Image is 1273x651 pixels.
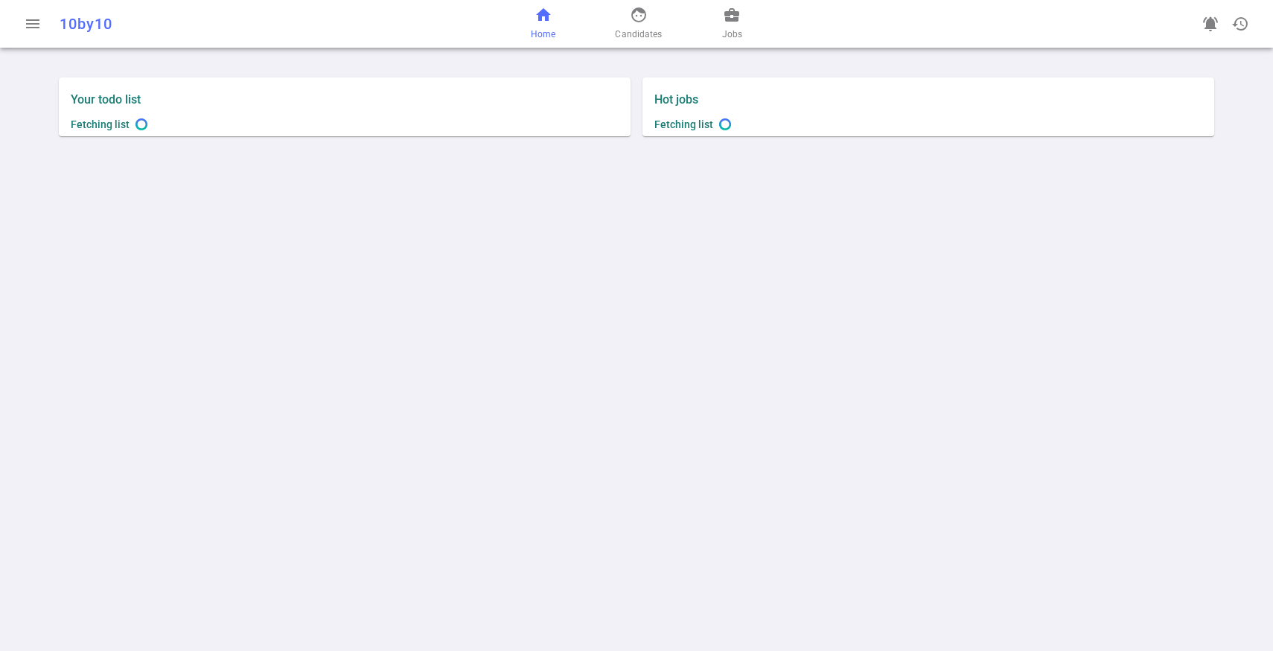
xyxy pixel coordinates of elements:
span: notifications_active [1202,15,1219,33]
div: 10by10 [60,15,418,33]
span: face [630,6,648,24]
label: Your todo list [71,92,619,107]
a: Candidates [615,6,662,42]
a: Jobs [722,6,742,42]
a: Go to see announcements [1196,9,1225,39]
span: Candidates [615,27,662,42]
span: menu [24,15,42,33]
span: business_center [723,6,741,24]
label: Hot jobs [654,92,922,107]
span: Fetching list [71,118,130,130]
a: Home [531,6,555,42]
span: home [535,6,552,24]
span: Jobs [722,27,742,42]
span: Fetching list [654,118,713,130]
span: Home [531,27,555,42]
span: history [1231,15,1249,33]
button: Open history [1225,9,1255,39]
button: Open menu [18,9,48,39]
